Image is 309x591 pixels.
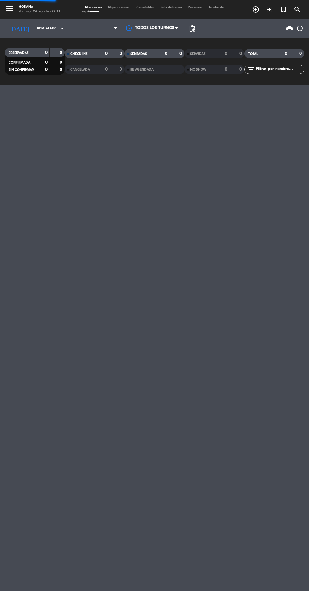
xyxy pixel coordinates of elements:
[286,25,293,32] span: print
[70,52,88,56] span: CHECK INS
[225,67,227,72] strong: 0
[255,66,304,73] input: Filtrar por nombre...
[266,6,273,13] i: exit_to_app
[45,50,48,55] strong: 0
[296,25,304,32] i: power_settings_new
[225,51,227,56] strong: 0
[70,68,90,71] span: CANCELADA
[190,52,206,56] span: SERVIDAS
[45,60,48,65] strong: 0
[59,25,66,32] i: arrow_drop_down
[239,67,243,72] strong: 0
[9,51,29,55] span: RESERVADAS
[5,22,34,35] i: [DATE]
[105,67,108,72] strong: 0
[185,6,206,9] span: Pre-acceso
[120,51,123,56] strong: 0
[158,6,185,9] span: Lista de Espera
[5,4,14,13] i: menu
[9,61,30,64] span: CONFIRMADA
[248,52,258,56] span: TOTAL
[60,67,63,72] strong: 0
[299,51,303,56] strong: 0
[60,60,63,65] strong: 0
[130,52,147,56] span: SENTADAS
[296,19,304,38] div: LOG OUT
[280,6,287,13] i: turned_in_not
[189,25,196,32] span: pending_actions
[179,51,183,56] strong: 0
[165,51,167,56] strong: 0
[45,67,48,72] strong: 0
[252,6,259,13] i: add_circle_outline
[105,6,132,9] span: Mapa de mesas
[120,67,123,72] strong: 0
[190,68,206,71] span: NO SHOW
[132,6,158,9] span: Disponibilidad
[82,6,105,9] span: Mis reservas
[19,9,60,14] div: domingo 24. agosto - 22:11
[9,68,34,72] span: SIN CONFIRMAR
[60,50,63,55] strong: 0
[239,51,243,56] strong: 0
[248,66,255,73] i: filter_list
[285,51,287,56] strong: 0
[5,4,14,15] button: menu
[130,68,154,71] span: RE AGENDADA
[294,6,301,13] i: search
[105,51,108,56] strong: 0
[19,5,60,9] div: GOKANA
